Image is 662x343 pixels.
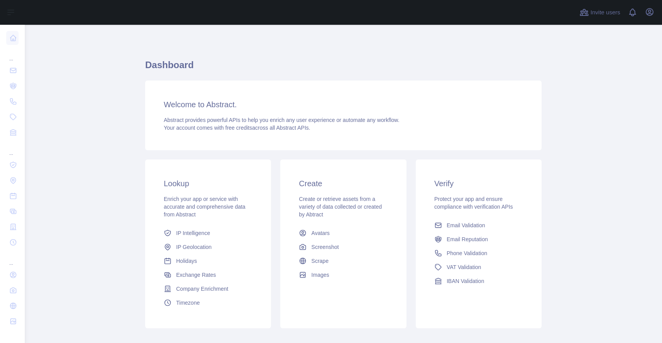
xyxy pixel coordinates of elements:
span: Phone Validation [447,249,487,257]
span: Company Enrichment [176,285,228,293]
span: VAT Validation [447,263,481,271]
span: Email Reputation [447,235,488,243]
div: ... [6,251,19,266]
a: Scrape [296,254,391,268]
span: Images [311,271,329,279]
h1: Dashboard [145,59,542,77]
span: Protect your app and ensure compliance with verification APIs [434,196,513,210]
span: Exchange Rates [176,271,216,279]
span: Holidays [176,257,197,265]
a: VAT Validation [431,260,526,274]
span: Scrape [311,257,328,265]
a: Company Enrichment [161,282,256,296]
a: IP Intelligence [161,226,256,240]
span: Avatars [311,229,329,237]
div: ... [6,46,19,62]
span: free credits [225,125,252,131]
a: Phone Validation [431,246,526,260]
a: Avatars [296,226,391,240]
span: IBAN Validation [447,277,484,285]
span: Create or retrieve assets from a variety of data collected or created by Abtract [299,196,382,218]
span: IP Geolocation [176,243,212,251]
h3: Verify [434,178,523,189]
a: Timezone [161,296,256,310]
a: Email Validation [431,218,526,232]
span: Invite users [590,8,620,17]
div: ... [6,141,19,156]
span: Email Validation [447,221,485,229]
a: Email Reputation [431,232,526,246]
span: IP Intelligence [176,229,210,237]
a: Exchange Rates [161,268,256,282]
a: IBAN Validation [431,274,526,288]
span: Enrich your app or service with accurate and comprehensive data from Abstract [164,196,245,218]
a: IP Geolocation [161,240,256,254]
button: Invite users [578,6,622,19]
span: Screenshot [311,243,339,251]
h3: Create [299,178,388,189]
h3: Lookup [164,178,252,189]
span: Abstract provides powerful APIs to help you enrich any user experience or automate any workflow. [164,117,400,123]
span: Timezone [176,299,200,307]
a: Holidays [161,254,256,268]
h3: Welcome to Abstract. [164,99,523,110]
span: Your account comes with across all Abstract APIs. [164,125,310,131]
a: Images [296,268,391,282]
a: Screenshot [296,240,391,254]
